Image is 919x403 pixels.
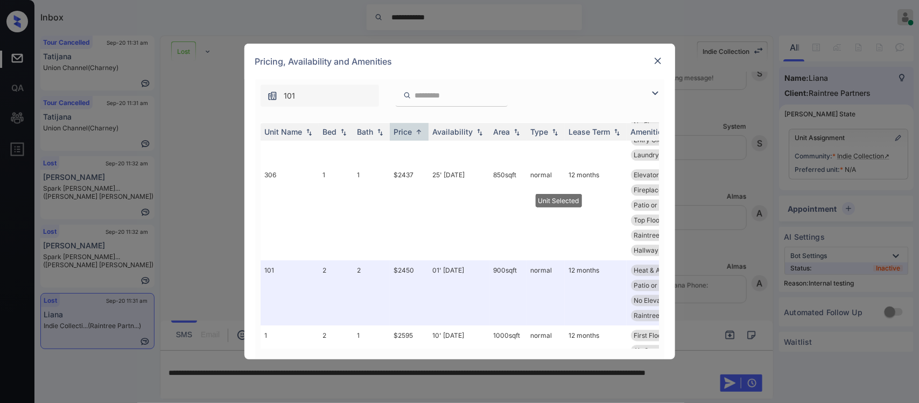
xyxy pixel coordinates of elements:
[527,260,565,325] td: normal
[413,128,424,136] img: sorting
[531,127,549,136] div: Type
[569,127,611,136] div: Lease Term
[429,260,489,325] td: 01' [DATE]
[634,331,665,339] span: First Floor
[634,201,685,209] span: Patio or Balcon...
[265,127,303,136] div: Unit Name
[403,91,411,100] img: icon-zuma
[319,260,353,325] td: 2
[527,165,565,260] td: normal
[319,165,353,260] td: 1
[284,90,296,102] span: 101
[631,127,667,136] div: Amenities
[634,281,685,289] span: Patio or Balcon...
[375,128,385,136] img: sorting
[634,266,688,274] span: Heat & Air Cond...
[261,260,319,325] td: 101
[353,165,390,260] td: 1
[394,127,412,136] div: Price
[634,346,684,355] span: Air Conditionin...
[634,186,663,194] span: Fireplace
[323,127,337,136] div: Bed
[565,165,627,260] td: 12 months
[634,151,692,159] span: Laundry Room Pr...
[338,128,349,136] img: sorting
[634,296,688,304] span: No Elevator Acc...
[390,260,429,325] td: $2450
[489,260,527,325] td: 900 sqft
[474,128,485,136] img: sorting
[304,128,314,136] img: sorting
[494,127,510,136] div: Area
[489,165,527,260] td: 850 sqft
[353,260,390,325] td: 2
[244,44,675,79] div: Pricing, Availability and Amenities
[429,165,489,260] td: 25' [DATE]
[634,246,680,254] span: Hallway Closet
[634,231,719,239] span: Raintree [MEDICAL_DATA]...
[550,128,560,136] img: sorting
[653,55,663,66] img: close
[649,87,662,100] img: icon-zuma
[565,260,627,325] td: 12 months
[634,216,663,224] span: Top Floor
[634,171,688,179] span: Elevator Proxim...
[357,127,374,136] div: Bath
[267,91,278,101] img: icon-zuma
[433,127,473,136] div: Availability
[261,165,319,260] td: 306
[390,165,429,260] td: $2437
[634,311,719,319] span: Raintree [MEDICAL_DATA]...
[612,128,622,136] img: sorting
[511,128,522,136] img: sorting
